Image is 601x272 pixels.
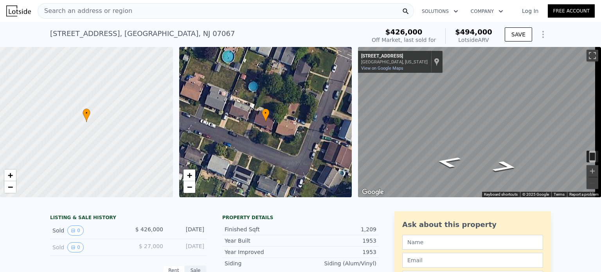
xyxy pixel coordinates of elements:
[300,237,376,245] div: 1953
[361,53,428,59] div: [STREET_ADDRESS]
[169,225,204,236] div: [DATE]
[300,248,376,256] div: 1953
[135,226,163,232] span: $ 426,000
[361,66,403,71] a: View on Google Maps
[513,7,548,15] a: Log In
[358,47,601,197] div: Map
[187,170,192,180] span: +
[587,50,598,61] button: Toggle fullscreen view
[38,6,132,16] span: Search an address or region
[8,170,13,180] span: +
[67,225,84,236] button: View historical data
[184,181,195,193] a: Zoom out
[482,158,528,175] path: Go East, Lincoln Ave
[169,242,204,252] div: [DATE]
[554,192,565,196] a: Terms (opens in new tab)
[402,253,543,268] input: Email
[385,28,423,36] span: $426,000
[484,192,518,197] button: Keyboard shortcuts
[360,187,386,197] img: Google
[67,242,84,252] button: View historical data
[455,28,492,36] span: $494,000
[6,5,31,16] img: Lotside
[361,59,428,65] div: [GEOGRAPHIC_DATA], [US_STATE]
[52,242,122,252] div: Sold
[372,36,436,44] div: Off Market, last sold for
[522,192,549,196] span: © 2025 Google
[262,110,270,117] span: •
[4,169,16,181] a: Zoom in
[402,219,543,230] div: Ask about this property
[8,182,13,192] span: −
[83,108,90,122] div: •
[225,237,300,245] div: Year Built
[52,225,122,236] div: Sold
[505,27,532,41] button: SAVE
[548,4,595,18] a: Free Account
[225,259,300,267] div: Siding
[225,248,300,256] div: Year Improved
[358,47,601,197] div: Street View
[569,192,599,196] a: Report a problem
[50,214,207,222] div: LISTING & SALE HISTORY
[184,169,195,181] a: Zoom in
[225,225,300,233] div: Finished Sqft
[300,225,376,233] div: 1,209
[535,27,551,42] button: Show Options
[187,182,192,192] span: −
[83,110,90,117] span: •
[4,181,16,193] a: Zoom out
[455,36,492,44] div: Lotside ARV
[587,165,598,177] button: Zoom in
[434,58,439,66] a: Show location on map
[402,235,543,250] input: Name
[587,177,598,189] button: Zoom out
[464,4,509,18] button: Company
[300,259,376,267] div: Siding (Alum/Vinyl)
[262,108,270,122] div: •
[587,151,598,162] button: Toggle motion tracking
[416,4,464,18] button: Solutions
[360,187,386,197] a: Open this area in Google Maps (opens a new window)
[50,28,235,39] div: [STREET_ADDRESS] , [GEOGRAPHIC_DATA] , NJ 07067
[139,243,163,249] span: $ 27,000
[222,214,379,221] div: Property details
[425,153,471,171] path: Go West, Lincoln Ave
